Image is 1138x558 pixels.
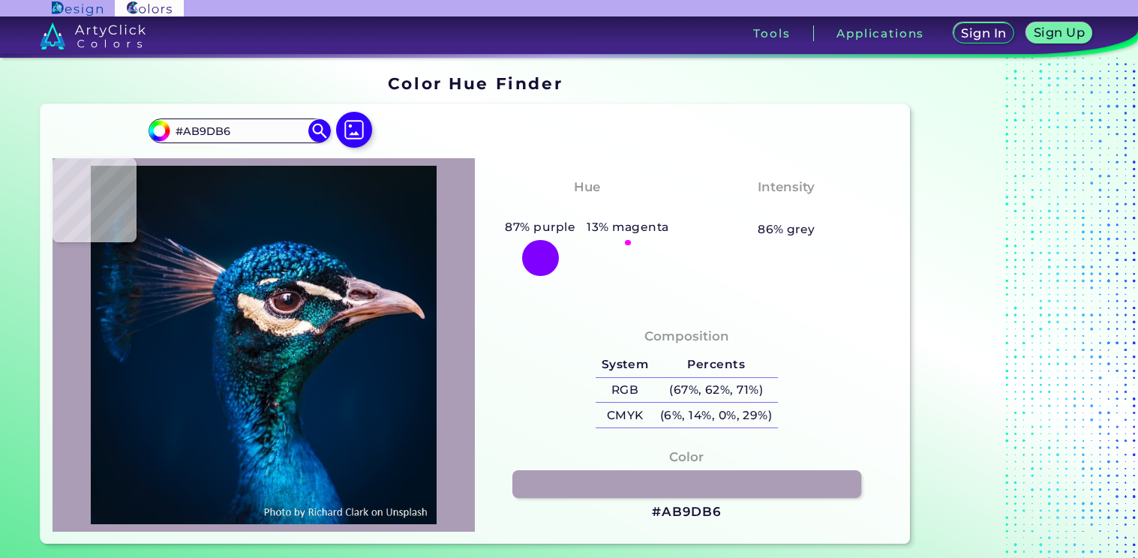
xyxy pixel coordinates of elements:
a: Sign In [953,22,1015,43]
h3: Applications [836,28,924,39]
h5: Percents [654,352,778,377]
h4: Intensity [758,176,815,198]
h5: RGB [596,378,654,403]
h5: 86% grey [758,220,815,239]
h3: #AB9DB6 [652,503,722,521]
h5: Sign In [961,27,1006,39]
h5: 87% purple [500,217,581,237]
h5: Sign Up [1034,26,1085,38]
h3: Pale [765,199,808,217]
h4: Hue [574,176,600,198]
iframe: Advertisement [916,69,1103,550]
h5: (6%, 14%, 0%, 29%) [654,403,778,427]
h4: Composition [644,325,729,347]
h1: Color Hue Finder [388,72,563,94]
img: icon picture [336,112,372,148]
h5: CMYK [596,403,654,427]
input: type color.. [170,121,310,141]
img: img_pavlin.jpg [60,166,468,524]
h5: System [596,352,654,377]
img: icon search [308,119,331,142]
h5: (67%, 62%, 71%) [654,378,778,403]
img: logo_artyclick_colors_white.svg [40,22,146,49]
h4: Color [669,446,704,468]
h3: Pinkish Purple [528,199,646,217]
h5: 13% magenta [581,217,675,237]
h3: Tools [753,28,790,39]
img: ArtyClick Design logo [52,1,102,16]
a: Sign Up [1026,22,1092,43]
